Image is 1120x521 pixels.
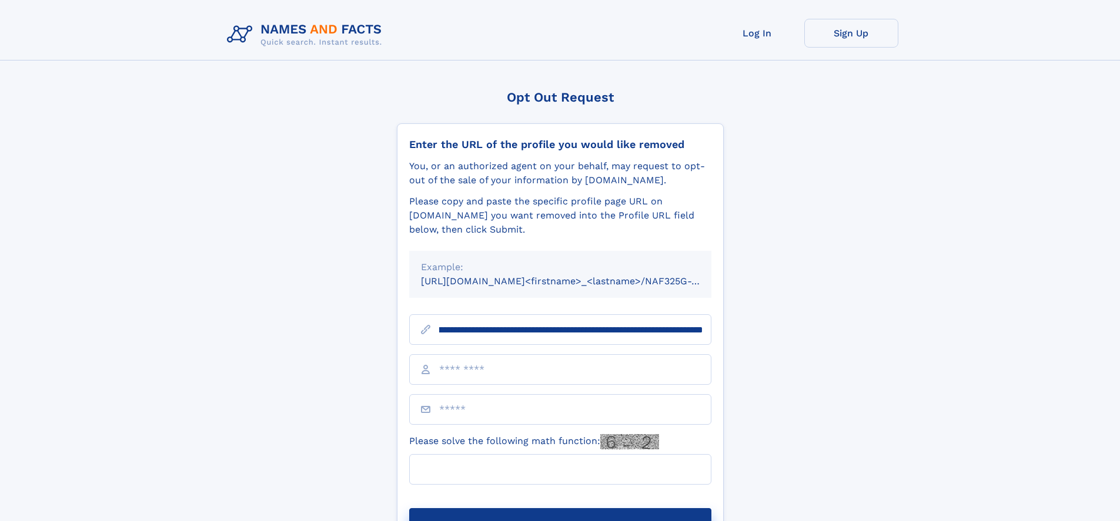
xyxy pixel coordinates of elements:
[409,159,711,187] div: You, or an authorized agent on your behalf, may request to opt-out of the sale of your informatio...
[421,260,700,274] div: Example:
[409,194,711,237] div: Please copy and paste the specific profile page URL on [DOMAIN_NAME] you want removed into the Pr...
[409,138,711,151] div: Enter the URL of the profile you would like removed
[804,19,898,48] a: Sign Up
[222,19,392,51] img: Logo Names and Facts
[421,275,734,287] small: [URL][DOMAIN_NAME]<firstname>_<lastname>/NAF325G-xxxxxxxx
[409,434,659,449] label: Please solve the following math function:
[397,90,724,105] div: Opt Out Request
[710,19,804,48] a: Log In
